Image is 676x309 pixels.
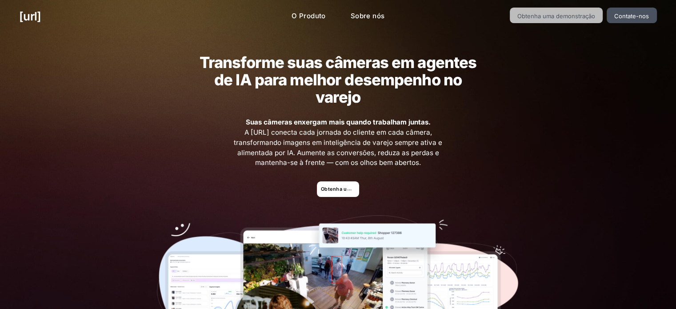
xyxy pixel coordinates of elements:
[344,8,392,25] a: Sobre nós
[19,9,41,23] font: [URL]
[284,8,333,25] a: O Produto
[510,8,603,23] a: Obtenha uma demonstração
[607,8,657,23] a: Contate-nos
[351,12,385,20] font: Sobre nós
[245,118,430,126] font: Suas câmeras enxergam mais quando trabalham juntas.
[321,186,392,192] font: Obtenha uma demonstração
[292,12,326,20] font: O Produto
[614,12,649,20] font: Contate-nos
[200,53,477,106] font: Transforme suas câmeras em agentes de IA para melhor desempenho no varejo
[234,128,442,167] font: A [URL] conecta cada jornada do cliente em cada câmera, transformando imagens em inteligência de ...
[317,181,359,197] a: Obtenha uma demonstração
[517,12,595,20] font: Obtenha uma demonstração
[19,8,41,25] a: [URL]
